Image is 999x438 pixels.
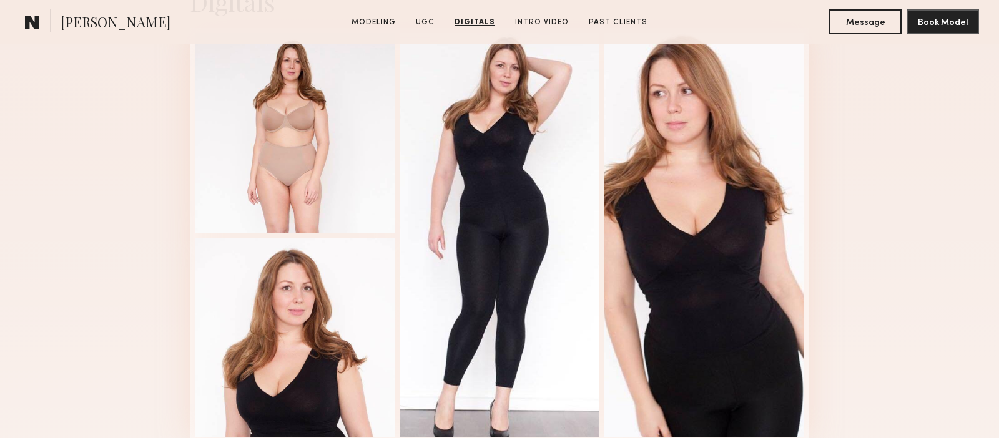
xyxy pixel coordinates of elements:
[829,9,902,34] button: Message
[584,17,652,28] a: Past Clients
[510,17,574,28] a: Intro Video
[411,17,440,28] a: UGC
[347,17,401,28] a: Modeling
[907,16,979,27] a: Book Model
[450,17,500,28] a: Digitals
[61,12,170,34] span: [PERSON_NAME]
[907,9,979,34] button: Book Model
